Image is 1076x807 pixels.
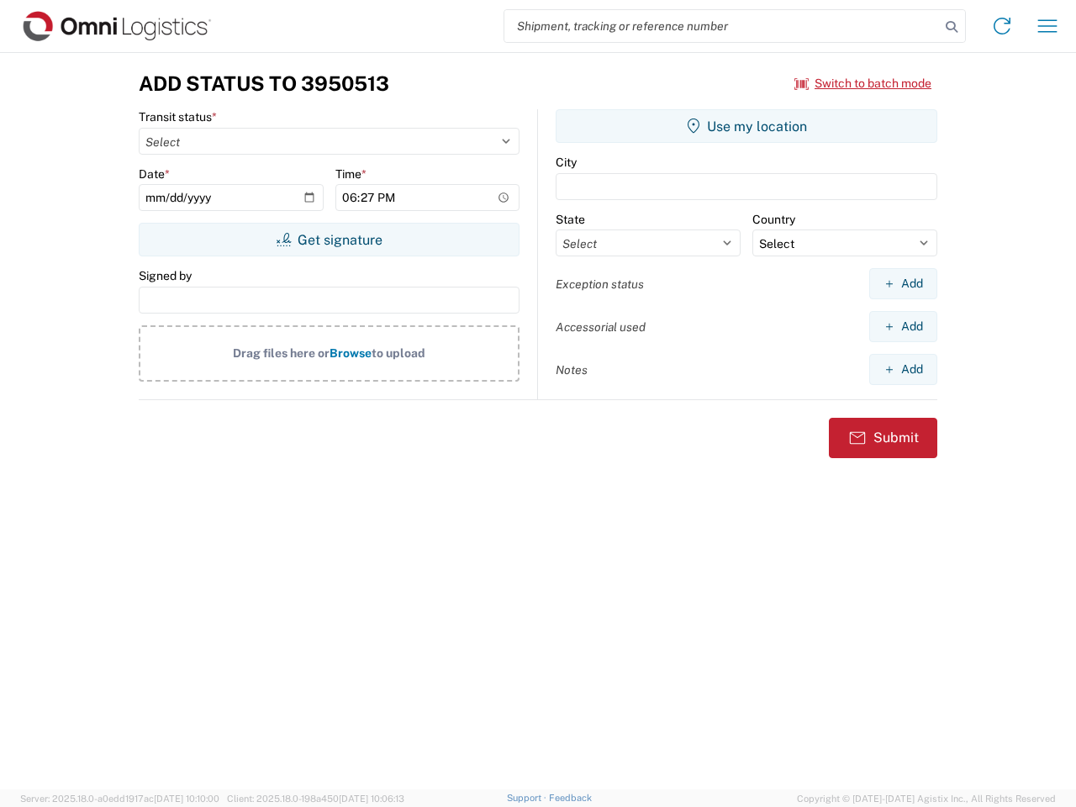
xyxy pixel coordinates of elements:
[556,277,644,292] label: Exception status
[227,794,404,804] span: Client: 2025.18.0-198a450
[556,319,646,335] label: Accessorial used
[330,346,372,360] span: Browse
[139,223,520,256] button: Get signature
[549,793,592,803] a: Feedback
[556,362,588,377] label: Notes
[372,346,425,360] span: to upload
[339,794,404,804] span: [DATE] 10:06:13
[233,346,330,360] span: Drag files here or
[139,268,192,283] label: Signed by
[556,212,585,227] label: State
[869,311,937,342] button: Add
[504,10,940,42] input: Shipment, tracking or reference number
[335,166,367,182] label: Time
[139,166,170,182] label: Date
[869,268,937,299] button: Add
[154,794,219,804] span: [DATE] 10:10:00
[797,791,1056,806] span: Copyright © [DATE]-[DATE] Agistix Inc., All Rights Reserved
[556,109,937,143] button: Use my location
[794,70,931,98] button: Switch to batch mode
[869,354,937,385] button: Add
[139,71,389,96] h3: Add Status to 3950513
[20,794,219,804] span: Server: 2025.18.0-a0edd1917ac
[556,155,577,170] label: City
[829,418,937,458] button: Submit
[507,793,549,803] a: Support
[752,212,795,227] label: Country
[139,109,217,124] label: Transit status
